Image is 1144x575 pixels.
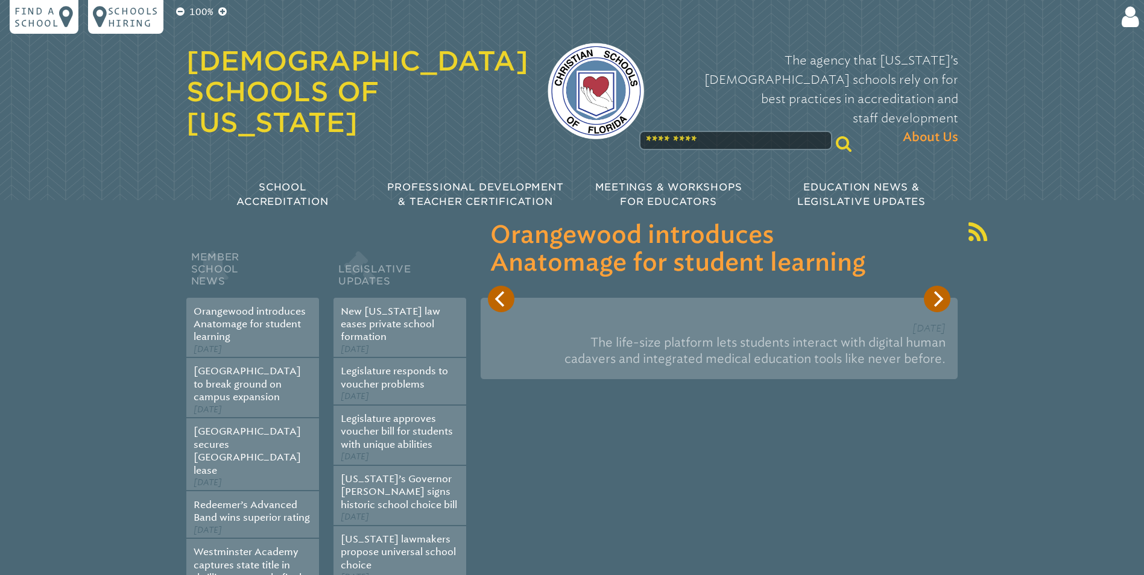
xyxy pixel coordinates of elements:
p: Schools Hiring [108,5,159,29]
button: Next [924,286,950,312]
a: [GEOGRAPHIC_DATA] to break ground on campus expansion [194,365,301,403]
p: The agency that [US_STATE]’s [DEMOGRAPHIC_DATA] schools rely on for best practices in accreditati... [663,51,958,147]
span: [DATE] [341,512,369,522]
span: [DATE] [194,404,222,415]
a: Redeemer’s Advanced Band wins superior rating [194,499,310,523]
img: csf-logo-web-colors.png [548,43,644,139]
span: [DATE] [194,477,222,488]
a: [DEMOGRAPHIC_DATA] Schools of [US_STATE] [186,45,528,138]
h2: Legislative Updates [333,248,466,298]
span: [DATE] [341,391,369,401]
a: Legislature approves voucher bill for students with unique abilities [341,413,453,450]
span: [DATE] [912,322,946,334]
p: Find a school [14,5,59,29]
span: Education News & Legislative Updates [797,181,926,207]
h2: Member School News [186,248,319,298]
p: 100% [187,5,216,19]
span: [DATE] [194,525,222,535]
a: [GEOGRAPHIC_DATA] secures [GEOGRAPHIC_DATA] lease [194,426,301,476]
a: [US_STATE]’s Governor [PERSON_NAME] signs historic school choice bill [341,473,457,511]
a: Orangewood introduces Anatomage for student learning [194,306,306,343]
a: [US_STATE] lawmakers propose universal school choice [341,533,456,571]
button: Previous [488,286,514,312]
span: About Us [903,128,958,147]
span: [DATE] [341,451,369,462]
a: New [US_STATE] law eases private school formation [341,306,440,343]
span: [DATE] [341,344,369,354]
p: The life-size platform lets students interact with digital human cadavers and integrated medical ... [493,330,946,372]
span: Professional Development & Teacher Certification [387,181,563,207]
span: [DATE] [194,344,222,354]
h3: Orangewood introduces Anatomage for student learning [490,222,948,277]
span: Meetings & Workshops for Educators [595,181,742,207]
span: School Accreditation [236,181,328,207]
a: Legislature responds to voucher problems [341,365,448,389]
